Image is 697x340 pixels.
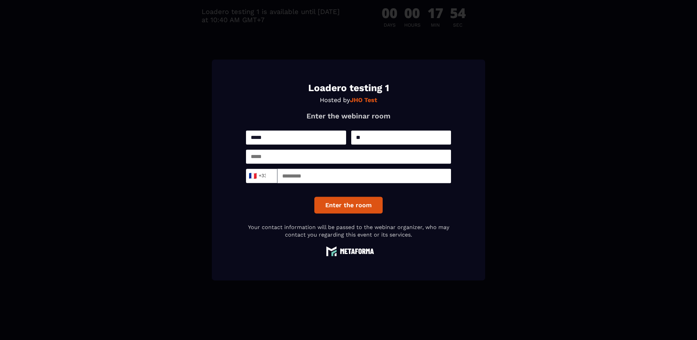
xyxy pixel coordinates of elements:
input: Search for option [266,171,271,181]
p: Hosted by [246,96,451,103]
h1: Loadero testing 1 [246,83,451,93]
img: logo [323,246,374,256]
strong: JHO Test [350,96,377,103]
span: 🇫🇷 [248,171,257,181]
p: Enter the webinar room [246,112,451,120]
div: Search for option [246,169,277,183]
p: Your contact information will be passed to the webinar organizer, who may contact you regarding t... [246,224,451,239]
span: +33 [250,171,265,181]
button: Enter the room [314,197,383,213]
